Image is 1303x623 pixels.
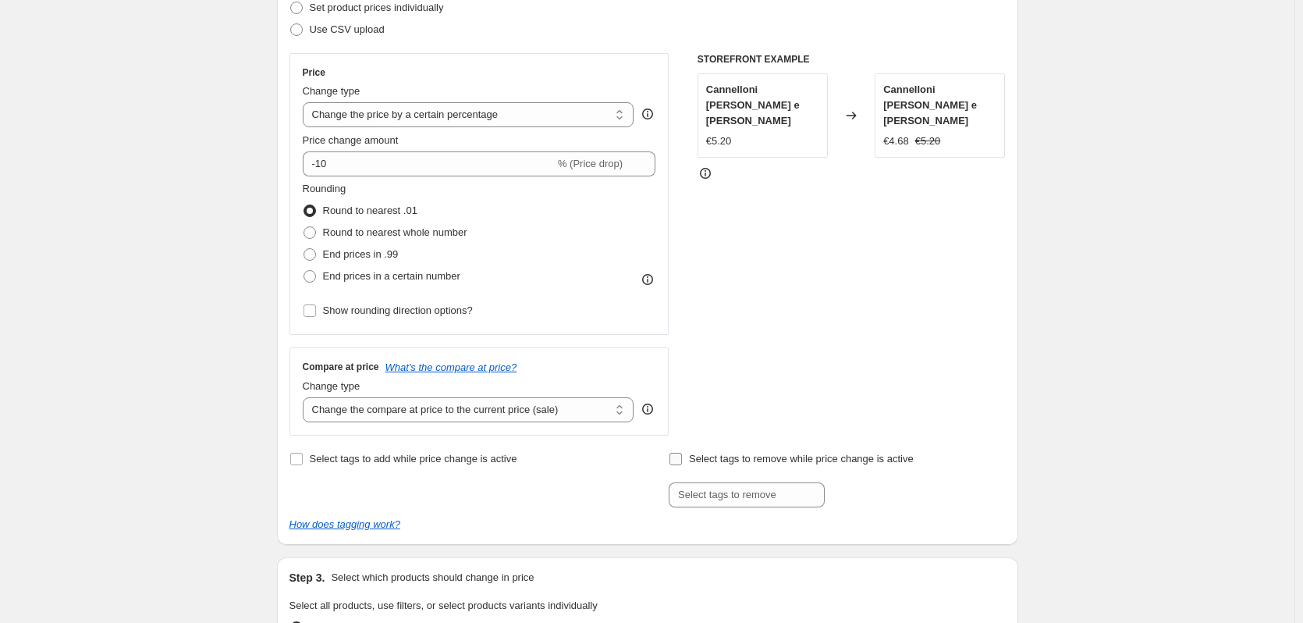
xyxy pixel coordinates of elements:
[669,482,825,507] input: Select tags to remove
[289,600,598,611] span: Select all products, use filters, or select products variants individually
[303,134,399,146] span: Price change amount
[640,401,655,417] div: help
[698,53,1006,66] h6: STOREFRONT EXAMPLE
[323,205,417,216] span: Round to nearest .01
[706,133,732,149] div: €5.20
[883,133,909,149] div: €4.68
[323,248,399,260] span: End prices in .99
[385,361,517,373] button: What's the compare at price?
[303,380,360,392] span: Change type
[310,453,517,465] span: Select tags to add while price change is active
[915,133,941,149] strike: €5.20
[289,518,400,530] a: How does tagging work?
[558,158,623,169] span: % (Price drop)
[303,361,379,373] h3: Compare at price
[310,23,385,35] span: Use CSV upload
[323,226,467,238] span: Round to nearest whole number
[323,304,473,316] span: Show rounding direction options?
[303,151,555,176] input: -15
[883,84,977,126] span: Cannelloni [PERSON_NAME] e [PERSON_NAME]
[303,66,325,79] h3: Price
[689,453,914,465] span: Select tags to remove while price change is active
[310,2,444,13] span: Set product prices individually
[331,570,534,586] p: Select which products should change in price
[289,570,325,586] h2: Step 3.
[303,183,346,194] span: Rounding
[323,270,460,282] span: End prices in a certain number
[706,84,800,126] span: Cannelloni [PERSON_NAME] e [PERSON_NAME]
[303,85,360,97] span: Change type
[640,106,655,122] div: help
